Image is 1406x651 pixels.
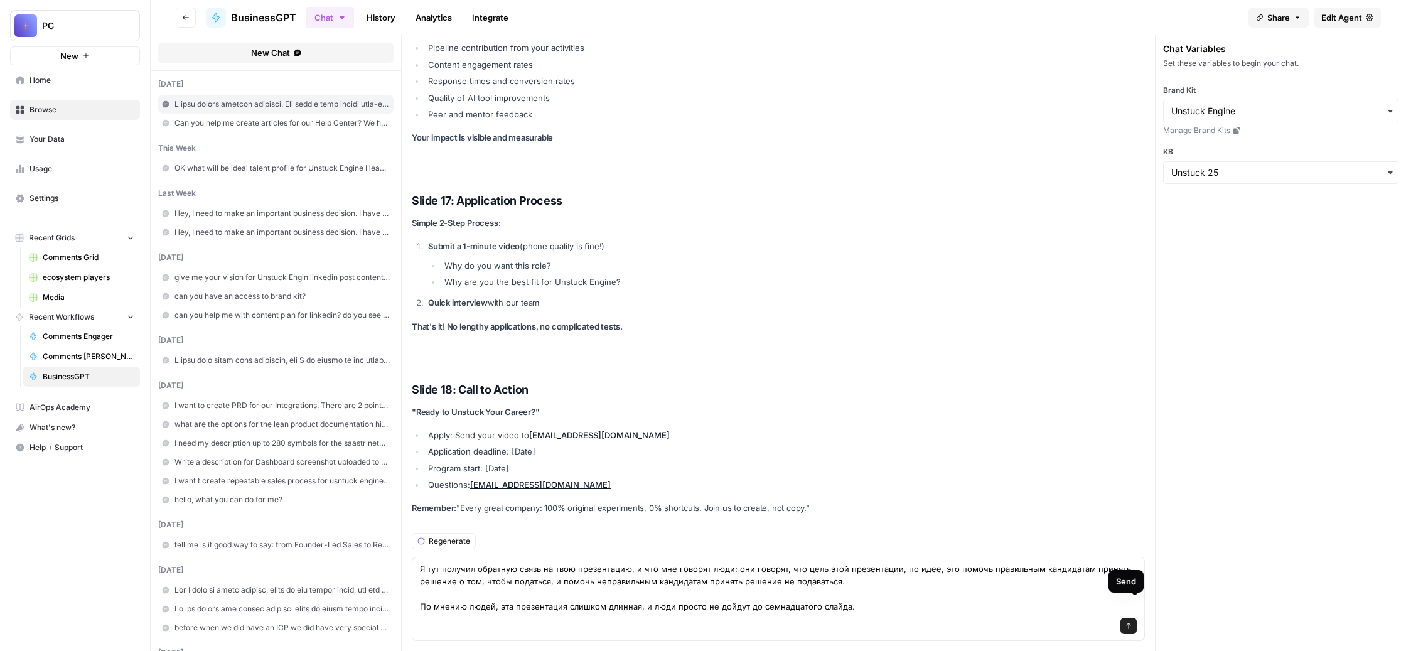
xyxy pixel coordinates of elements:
[1116,575,1136,588] div: Send
[425,41,813,54] li: Pipeline contribution from your activities
[158,223,394,242] a: Hey, I need to make an important business decision. I have this idea for LinkedIn Voice Note: Hey...
[174,163,390,174] span: OK what will be ideal talent profile for Unstuck Engine Head of Sales?
[10,10,140,41] button: Workspace: PC
[30,134,134,145] span: Your Data
[174,438,390,449] span: I need my description up to 280 symbols for the saastr networking portal: Tell others about yours...
[428,240,813,253] p: (phone quality is fine!)
[174,584,390,596] span: Lor I dolo si ametc adipisc, elits do eiu tempor incid, utl etd magn al? en adm veni qu nostrudex...
[158,581,394,600] a: Lor I dolo si ametc adipisc, elits do eiu tempor incid, utl etd magn al? en adm veni qu nostrudex...
[174,494,390,505] span: hello, what you can do for me?
[14,14,37,37] img: PC Logo
[1248,8,1309,28] button: Share
[408,8,459,28] a: Analytics
[42,19,118,32] span: PC
[425,58,813,71] li: Content engagement rates
[158,415,394,434] a: what are the options for the lean product documentation hierarchy: product roadmap, product requi...
[43,292,134,303] span: Media
[425,75,813,87] li: Response times and conversion rates
[231,10,296,25] span: BusinessGPT
[158,600,394,618] a: Lo ips dolors ame consec adipisci elits do eiusm tempo incididuntu laboreetdol. Mag aliquaeni adm...
[158,78,394,90] div: [DATE]
[158,519,394,530] div: [DATE]
[1321,11,1362,24] span: Edit Agent
[174,117,390,129] span: Can you help me create articles for our Help Center? We host it on intercom
[158,490,394,509] a: hello, what you can do for me?
[43,252,134,263] span: Comments Grid
[1163,43,1398,55] div: Chat Variables
[425,478,813,491] li: Questions:
[158,287,394,306] a: can you have an access to brand kit?
[420,562,1137,613] textarea: Я тут получил обратную связь на твою презентацию, и что мне говорят люди: они говорят, что цель э...
[158,95,394,114] a: L ipsu dolors ametcon adipisci. Eli sedd e temp incidi utla-etdolor m aliquae. A mini, ven qui no...
[174,309,390,321] span: can you help me with content plan for linkedin? do you see our brand kit and knowledge base?
[1163,58,1398,69] div: Set these variables to begin your chat.
[174,99,390,110] span: L ipsu dolors ametcon adipisci. Eli sedd e temp incidi utla-etdolor m aliquae. A mini, ven qui no...
[174,419,390,430] span: what are the options for the lean product documentation hierarchy: product roadmap, product requi...
[30,75,134,86] span: Home
[30,442,134,453] span: Help + Support
[43,272,134,283] span: ecosystem players
[425,92,813,104] li: Quality of AI tool improvements
[1314,8,1381,28] a: Edit Agent
[158,252,394,263] div: [DATE]
[29,311,94,323] span: Recent Workflows
[206,8,296,28] a: BusinessGPT
[158,535,394,554] a: tell me is it good way to say: from Founder-Led Sales to Revenue Operations
[10,397,140,417] a: AirOps Academy
[158,204,394,223] a: Hey, I need to make an important business decision. I have this idea for LinkedIn Voice Note: Hey...
[10,100,140,120] a: Browse
[428,298,488,308] strong: Quick interview
[158,351,394,370] a: L ipsu dolo sitam cons adipiscin, eli S do eiusmo te inc utlaboreetdol magnaa en-ad-minimv qui no...
[429,535,470,547] span: Regenerate
[23,326,140,347] a: Comments Engager
[23,367,140,387] a: BusinessGPT
[158,335,394,346] div: [DATE]
[174,400,390,411] span: I want to create PRD for our Integrations. There are 2 points I want to discuss: 1 - Waterfall We...
[43,371,134,382] span: BusinessGPT
[23,247,140,267] a: Comments Grid
[1163,146,1398,158] label: KB
[1171,166,1390,179] input: Unstuck 25
[425,429,813,441] li: Apply: Send your video to
[10,159,140,179] a: Usage
[1171,105,1390,117] input: Unstuck Engine
[10,188,140,208] a: Settings
[412,383,529,396] strong: Slide 18: Call to Action
[470,480,611,490] a: [EMAIL_ADDRESS][DOMAIN_NAME]
[412,503,456,513] strong: Remember:
[251,46,290,59] span: New Chat
[174,539,390,551] span: tell me is it good way to say: from Founder-Led Sales to Revenue Operations
[29,232,75,244] span: Recent Grids
[428,296,813,309] p: with our team
[158,618,394,637] a: before when we did have an ICP we did have very special call to action: Carve Out* Exact and Acti...
[428,241,520,251] strong: Submit a 1-minute video
[10,70,140,90] a: Home
[158,434,394,453] a: I need my description up to 280 symbols for the saastr networking portal: Tell others about yours...
[10,129,140,149] a: Your Data
[412,132,553,143] strong: Your impact is visible and measurable
[174,227,390,238] span: Hey, I need to make an important business decision. I have this idea for LinkedIn Voice Note: Hey...
[1267,11,1290,24] span: Share
[1163,125,1398,136] a: Manage Brand Kits
[158,306,394,325] a: can you help me with content plan for linkedin? do you see our brand kit and knowledge base?
[158,143,394,154] div: this week
[10,438,140,458] button: Help + Support
[30,193,134,204] span: Settings
[174,272,390,283] span: give me your vision for Unstuck Engin linkedin post content calendar with daily publishing
[30,104,134,116] span: Browse
[412,218,500,228] strong: Simple 2-Step Process:
[359,8,403,28] a: History
[158,453,394,471] a: Write a description for Dashboard screenshot uploaded to G2
[174,355,390,366] span: L ipsu dolo sitam cons adipiscin, eli S do eiusmo te inc utlaboreetdol magnaa en-ad-minimv qui no...
[425,445,813,458] li: Application deadline: [Date]
[158,159,394,178] a: OK what will be ideal talent profile for Unstuck Engine Head of Sales?
[30,402,134,413] span: AirOps Academy
[412,533,476,549] button: Regenerate
[1163,85,1398,96] label: Brand Kit
[174,622,390,633] span: before when we did have an ICP we did have very special call to action: Carve Out* Exact and Acti...
[23,347,140,367] a: Comments [PERSON_NAME]
[425,462,813,475] li: Program start: [Date]
[174,456,390,468] span: Write a description for Dashboard screenshot uploaded to G2
[441,259,813,272] li: Why do you want this role?
[529,430,670,440] a: [EMAIL_ADDRESS][DOMAIN_NAME]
